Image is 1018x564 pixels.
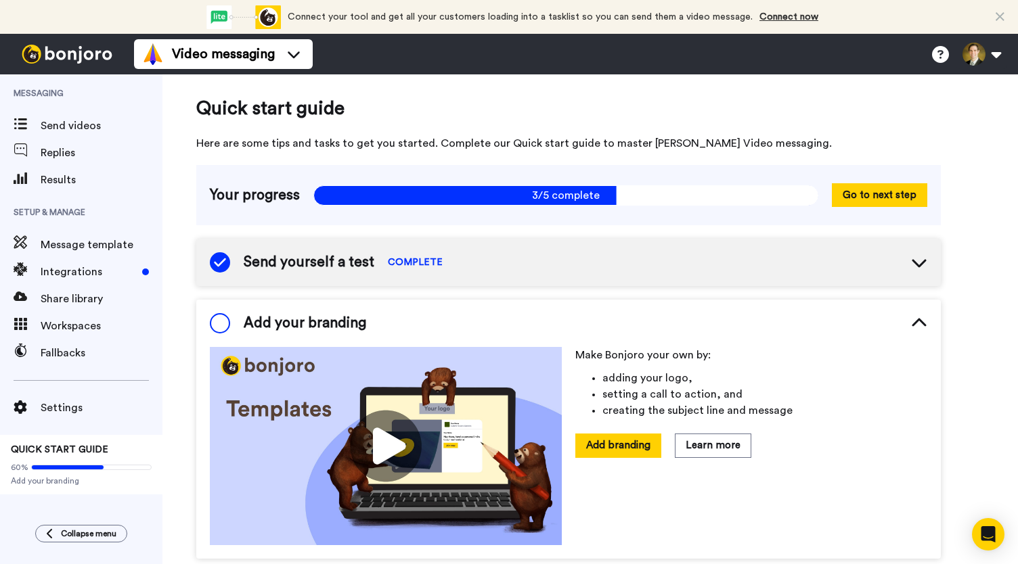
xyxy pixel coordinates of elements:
[602,370,927,386] li: adding your logo,
[602,386,927,402] li: setting a call to action, and
[41,400,162,416] span: Settings
[142,43,164,65] img: vm-color.svg
[35,525,127,542] button: Collapse menu
[575,347,927,363] p: Make Bonjoro your own by:
[196,135,941,151] span: Here are some tips and tasks to get you started. Complete our Quick start guide to master [PERSON...
[41,145,162,161] span: Replies
[41,172,162,188] span: Results
[41,345,162,361] span: Fallbacks
[759,12,818,22] a: Connect now
[11,445,108,454] span: QUICK START GUIDE
[41,237,162,253] span: Message template
[196,95,941,122] span: Quick start guide
[41,118,162,134] span: Send videos
[16,45,118,64] img: bj-logo-header-white.svg
[172,45,275,64] span: Video messaging
[575,433,661,457] button: Add branding
[11,462,28,473] span: 60%
[41,318,162,334] span: Workspaces
[288,12,753,22] span: Connect your tool and get all your customers loading into a tasklist so you can send them a video...
[602,402,927,419] li: creating the subject line and message
[210,185,300,206] span: Your progress
[210,347,562,545] img: cf57bf495e0a773dba654a4906436a82.jpg
[388,256,443,269] span: COMPLETE
[244,313,366,333] span: Add your branding
[313,185,818,206] span: 3/5 complete
[972,518,1004,550] div: Open Intercom Messenger
[244,252,374,273] span: Send yourself a test
[11,475,152,486] span: Add your branding
[61,528,116,539] span: Collapse menu
[206,5,281,29] div: animation
[41,291,162,307] span: Share library
[41,264,137,280] span: Integrations
[675,433,751,457] button: Learn more
[832,183,927,207] button: Go to next step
